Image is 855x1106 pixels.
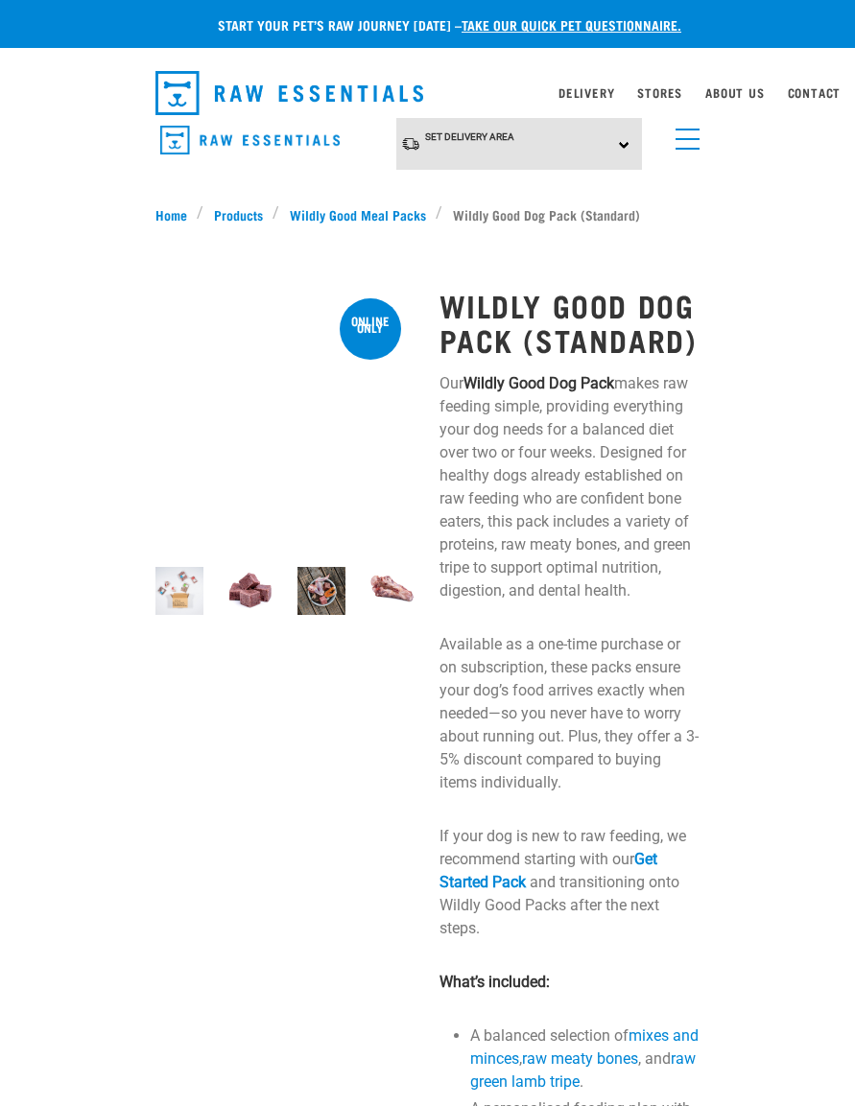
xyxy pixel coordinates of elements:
[666,117,701,152] a: menu
[439,973,550,991] strong: What’s included:
[155,71,424,115] img: Raw Essentials Logo
[470,1026,699,1068] a: mixes and minces
[462,21,681,28] a: take our quick pet questionnaire.
[155,287,416,548] img: Dog 0 2sec
[463,374,614,392] strong: Wildly Good Dog Pack
[439,633,701,794] p: Available as a one-time purchase or on subscription, these packs ensure your dog’s food arrives e...
[788,89,842,96] a: Contact
[401,136,420,152] img: van-moving.png
[439,372,701,602] p: Our makes raw feeding simple, providing everything your dog needs for a balanced diet over two or...
[160,126,340,155] img: Raw Essentials Logo
[297,567,345,615] img: Assortment of Raw Essentials Ingredients Including, Salmon Fillet, Cubed Beef And Tripe, Turkey W...
[470,1049,696,1091] a: raw green lamb tripe
[470,1024,701,1094] li: A balanced selection of , , and .
[155,204,198,224] a: Home
[140,63,716,123] nav: dropdown navigation
[203,204,273,224] a: Products
[226,567,274,615] img: Cubes
[439,850,657,891] a: Get Started Pack
[705,89,764,96] a: About Us
[439,825,701,940] p: If your dog is new to raw feeding, we recommend starting with our and transitioning onto Wildly G...
[155,204,701,224] nav: breadcrumbs
[279,204,436,224] a: Wildly Good Meal Packs
[439,288,701,357] h1: Wildly Good Dog Pack (Standard)
[558,89,614,96] a: Delivery
[368,567,416,615] img: 1205 Veal Brisket 1pp 01
[425,131,514,142] span: Set Delivery Area
[522,1049,638,1068] a: raw meaty bones
[637,89,682,96] a: Stores
[155,567,203,615] img: Dog 0 2sec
